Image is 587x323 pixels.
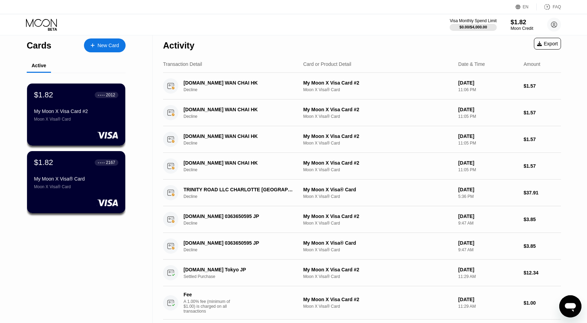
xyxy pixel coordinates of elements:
[553,5,561,9] div: FAQ
[163,73,561,99] div: [DOMAIN_NAME] WAN CHAI HKDeclineMy Moon X Visa Card #2Moon X Visa® Card[DATE]11:06 PM$1.57
[458,240,518,246] div: [DATE]
[184,141,305,146] div: Decline
[511,19,533,31] div: $1.82Moon Credit
[458,87,518,92] div: 11:06 PM
[303,267,453,272] div: My Moon X Visa Card #2
[458,304,518,309] div: 11:29 AM
[458,133,518,139] div: [DATE]
[34,184,118,189] div: Moon X Visa® Card
[537,41,558,46] div: Export
[106,93,115,97] div: 2012
[98,161,105,164] div: ● ● ● ●
[458,221,518,226] div: 9:47 AM
[184,160,296,166] div: [DOMAIN_NAME] WAN CHAI HK
[303,194,453,199] div: Moon X Visa® Card
[303,221,453,226] div: Moon X Visa® Card
[524,163,561,169] div: $1.57
[524,83,561,89] div: $1.57
[524,243,561,249] div: $3.85
[163,41,194,51] div: Activity
[184,194,305,199] div: Decline
[303,80,453,86] div: My Moon X Visa Card #2
[458,194,518,199] div: 5:36 PM
[458,107,518,112] div: [DATE]
[458,141,518,146] div: 11:05 PM
[184,299,236,314] div: A 1.00% fee (minimum of $1.00) is charged on all transactions
[184,80,296,86] div: [DOMAIN_NAME] WAN CHAI HK
[459,25,487,29] div: $0.00 / $4,000.00
[450,18,496,23] div: Visa Monthly Spend Limit
[184,240,296,246] div: [DOMAIN_NAME] 0363650595 JP
[303,114,453,119] div: Moon X Visa® Card
[184,114,305,119] div: Decline
[84,38,126,52] div: New Card
[163,233,561,260] div: [DOMAIN_NAME] 0363650595 JPDeclineMy Moon X Visa® CardMoon X Visa® Card[DATE]9:47 AM$3.85
[184,221,305,226] div: Decline
[106,160,115,165] div: 2167
[524,190,561,195] div: $37.91
[524,137,561,142] div: $1.57
[303,87,453,92] div: Moon X Visa® Card
[163,153,561,180] div: [DOMAIN_NAME] WAN CHAI HKDeclineMy Moon X Visa Card #2Moon X Visa® Card[DATE]11:05 PM$1.57
[458,247,518,252] div: 9:47 AM
[34,90,53,99] div: $1.82
[163,206,561,233] div: [DOMAIN_NAME] 0363650595 JPDeclineMy Moon X Visa Card #2Moon X Visa® Card[DATE]9:47 AM$3.85
[303,240,453,246] div: My Moon X Visa® Card
[184,267,296,272] div: [DOMAIN_NAME] Tokyo JP
[97,43,119,49] div: New Card
[303,304,453,309] div: Moon X Visa® Card
[303,167,453,172] div: Moon X Visa® Card
[458,61,485,67] div: Date & Time
[34,176,118,182] div: My Moon X Visa® Card
[524,110,561,115] div: $1.57
[524,61,540,67] div: Amount
[184,274,305,279] div: Settled Purchase
[524,300,561,306] div: $1.00
[163,286,561,320] div: FeeA 1.00% fee (minimum of $1.00) is charged on all transactionsMy Moon X Visa Card #2Moon X Visa...
[524,217,561,222] div: $3.85
[303,274,453,279] div: Moon X Visa® Card
[163,61,202,67] div: Transaction Detail
[163,260,561,286] div: [DOMAIN_NAME] Tokyo JPSettled PurchaseMy Moon X Visa Card #2Moon X Visa® Card[DATE]11:29 AM$12.34
[27,41,51,51] div: Cards
[303,141,453,146] div: Moon X Visa® Card
[184,247,305,252] div: Decline
[523,5,529,9] div: EN
[458,274,518,279] div: 11:29 AM
[163,180,561,206] div: TRINITY ROAD LLC CHARLOTTE [GEOGRAPHIC_DATA]DeclineMy Moon X Visa® CardMoon X Visa® Card[DATE]5:3...
[303,133,453,139] div: My Moon X Visa Card #2
[303,107,453,112] div: My Moon X Visa Card #2
[184,87,305,92] div: Decline
[511,19,533,26] div: $1.82
[27,84,125,146] div: $1.82● ● ● ●2012My Moon X Visa Card #2Moon X Visa® Card
[450,18,496,31] div: Visa Monthly Spend Limit$0.00/$4,000.00
[303,297,453,302] div: My Moon X Visa Card #2
[184,187,296,192] div: TRINITY ROAD LLC CHARLOTTE [GEOGRAPHIC_DATA]
[98,94,105,96] div: ● ● ● ●
[559,295,581,317] iframe: メッセージングウィンドウを開くボタン
[458,167,518,172] div: 11:05 PM
[34,108,118,114] div: My Moon X Visa Card #2
[511,26,533,31] div: Moon Credit
[458,297,518,302] div: [DATE]
[458,160,518,166] div: [DATE]
[32,63,46,68] div: Active
[184,133,296,139] div: [DOMAIN_NAME] WAN CHAI HK
[303,160,453,166] div: My Moon X Visa Card #2
[34,117,118,122] div: Moon X Visa® Card
[458,80,518,86] div: [DATE]
[27,151,125,213] div: $1.82● ● ● ●2167My Moon X Visa® CardMoon X Visa® Card
[303,187,453,192] div: My Moon X Visa® Card
[516,3,537,10] div: EN
[458,114,518,119] div: 11:05 PM
[458,267,518,272] div: [DATE]
[163,99,561,126] div: [DOMAIN_NAME] WAN CHAI HKDeclineMy Moon X Visa Card #2Moon X Visa® Card[DATE]11:05 PM$1.57
[184,213,296,219] div: [DOMAIN_NAME] 0363650595 JP
[184,167,305,172] div: Decline
[524,270,561,276] div: $12.34
[458,213,518,219] div: [DATE]
[303,61,351,67] div: Card or Product Detail
[163,126,561,153] div: [DOMAIN_NAME] WAN CHAI HKDeclineMy Moon X Visa Card #2Moon X Visa® Card[DATE]11:05 PM$1.57
[303,247,453,252] div: Moon X Visa® Card
[537,3,561,10] div: FAQ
